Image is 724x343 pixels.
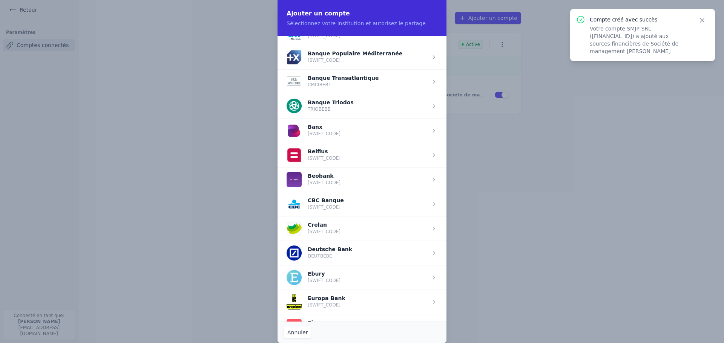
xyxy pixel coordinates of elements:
p: Deutsche Bank [308,247,352,252]
p: Banque Transatlantique [308,76,379,80]
p: Votre compte SMJP SRL ([FINANCIAL_ID]) a ajouté aux sources financières de Société de management ... [590,25,689,55]
button: Deutsche Bank DEUTBEBE [287,245,352,261]
p: CBC Banque [308,198,344,203]
p: Sélectionnez votre institution et autorisez le partage [287,20,437,27]
button: Ebury [SWIFT_CODE] [287,270,341,285]
p: Banx [308,125,341,129]
p: Belfius [308,149,341,154]
button: Europa Bank [SWIFT_CODE] [287,294,345,309]
p: Europa Bank [308,296,345,300]
p: Compte créé avec succès [590,16,689,23]
button: Finom [287,319,333,334]
p: Finom [308,320,333,325]
button: CBC Banque [SWIFT_CODE] [287,197,344,212]
button: Banx [SWIFT_CODE] [287,123,341,138]
button: Banque Triodos TRIOBEBB [287,99,354,114]
p: Ebury [308,271,341,276]
button: Banque Transatlantique CMCIBEB1 [287,74,379,89]
h2: Ajouter un compte [287,9,437,18]
button: Banque Populaire Méditerranée [SWIFT_CODE] [287,50,402,65]
button: [SWIFT_CODE] [287,25,344,40]
button: Annuler [284,326,311,338]
p: Crelan [308,223,341,227]
button: Belfius [SWIFT_CODE] [287,148,341,163]
button: Crelan [SWIFT_CODE] [287,221,341,236]
button: Beobank [SWIFT_CODE] [287,172,341,187]
p: Banque Populaire Méditerranée [308,51,402,56]
p: Banque Triodos [308,100,354,105]
p: Beobank [308,174,341,178]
